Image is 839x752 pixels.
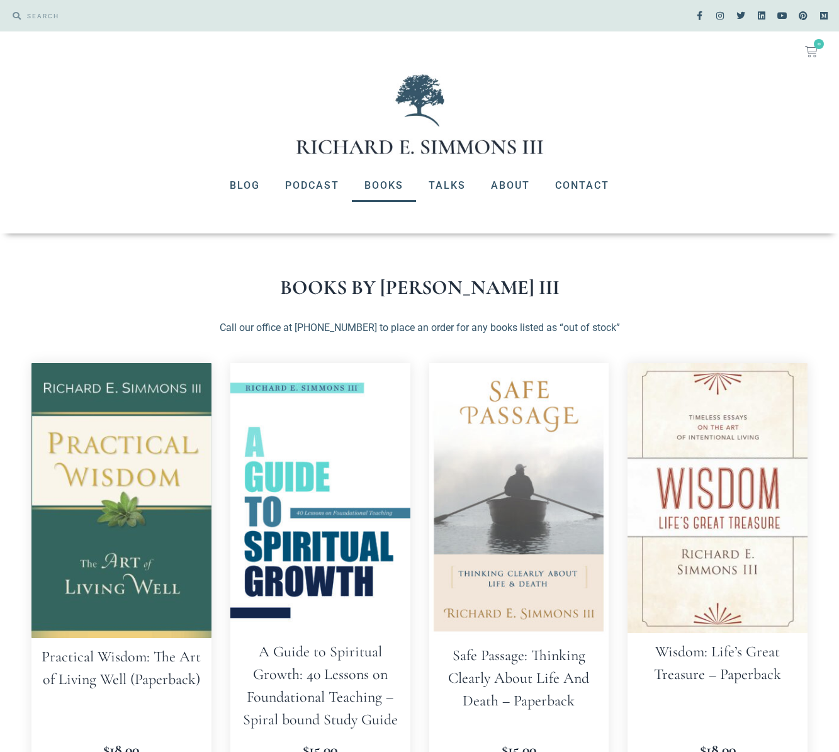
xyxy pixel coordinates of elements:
[429,637,609,720] h2: Safe Passage: Thinking Clearly About Life And Death – Paperback
[31,638,211,699] h2: Practical Wisdom: The Art of Living Well (Paperback)
[31,363,211,638] img: Practical Wisdom: The Art of Living Well (Paperback)
[790,38,833,65] a: 0
[31,278,808,298] h1: Books by [PERSON_NAME] III
[478,169,543,202] a: About
[31,320,808,335] p: Call our office at [PHONE_NUMBER] to place an order for any books listed as “out of stock”
[21,6,414,25] input: SEARCH
[429,363,609,637] img: Safe Passage: Thinking Clearly About Life And Death - Paperback
[217,169,273,202] a: Blog
[628,633,808,693] h2: Wisdom: Life’s Great Treasure – Paperback
[230,363,410,633] img: A Guide to Spiritual Growth: 40 Lessons on Foundational Teaching - Spiral bound Study Guide
[230,633,410,739] h2: A Guide to Spiritual Growth: 40 Lessons on Foundational Teaching – Spiral bound Study Guide
[352,169,416,202] a: Books
[543,169,622,202] a: Contact
[273,169,352,202] a: Podcast
[814,39,824,49] span: 0
[628,363,808,633] img: Wisdom: Life's Great Treasure - Paperback
[416,169,478,202] a: Talks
